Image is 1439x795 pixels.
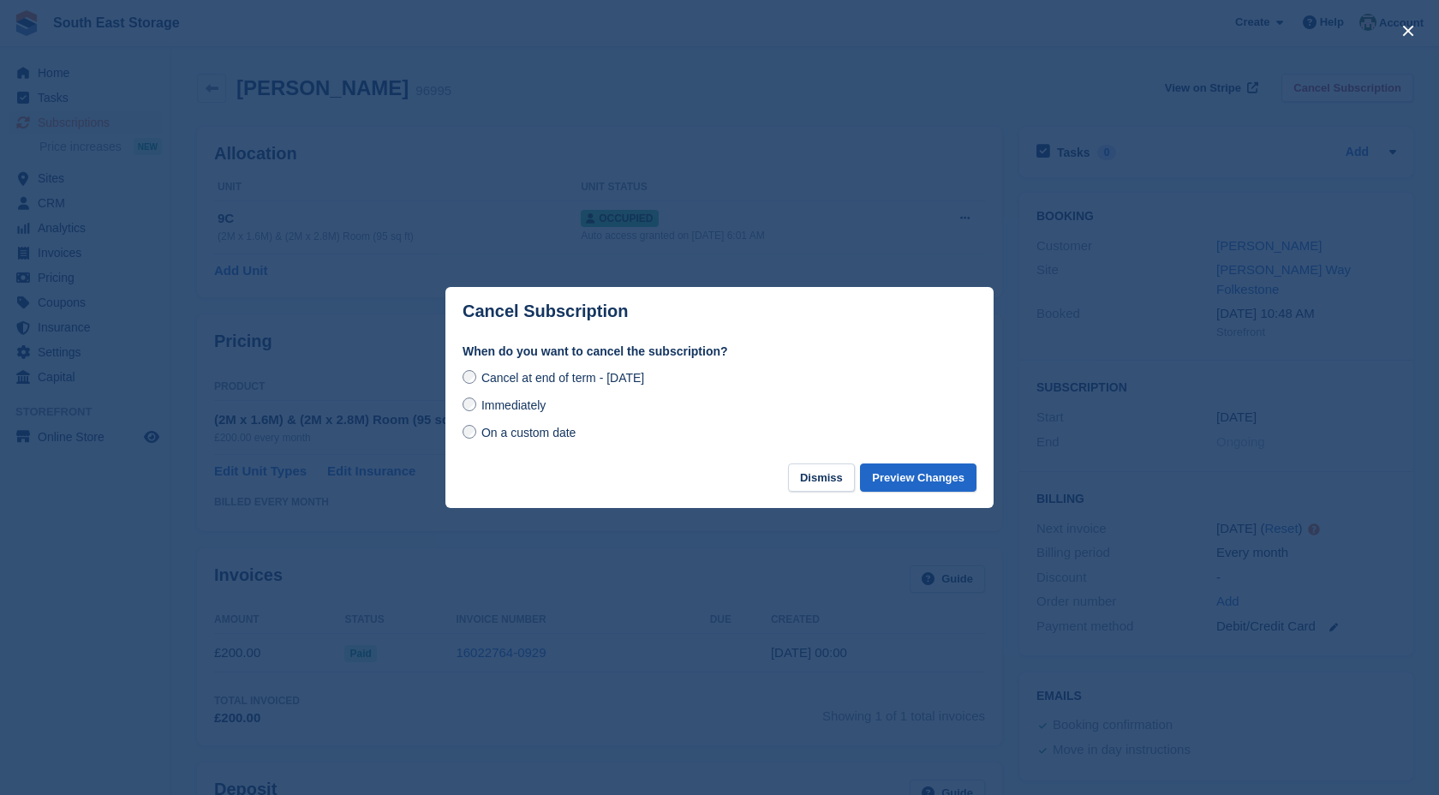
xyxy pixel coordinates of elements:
[788,463,855,492] button: Dismiss
[463,425,476,439] input: On a custom date
[860,463,976,492] button: Preview Changes
[481,426,576,439] span: On a custom date
[481,371,644,385] span: Cancel at end of term - [DATE]
[463,343,976,361] label: When do you want to cancel the subscription?
[463,397,476,411] input: Immediately
[1394,17,1422,45] button: close
[463,370,476,384] input: Cancel at end of term - [DATE]
[481,398,546,412] span: Immediately
[463,302,628,321] p: Cancel Subscription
